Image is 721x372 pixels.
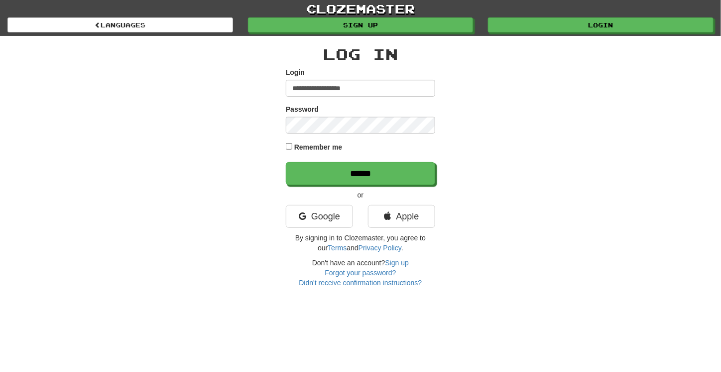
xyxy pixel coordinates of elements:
[286,104,319,114] label: Password
[299,279,422,287] a: Didn't receive confirmation instructions?
[488,17,714,32] a: Login
[294,142,343,152] label: Remember me
[368,205,435,228] a: Apple
[7,17,233,32] a: Languages
[286,46,435,62] h2: Log In
[385,259,409,267] a: Sign up
[325,269,396,277] a: Forgot your password?
[286,258,435,288] div: Don't have an account?
[359,244,401,252] a: Privacy Policy
[286,205,353,228] a: Google
[286,190,435,200] p: or
[328,244,347,252] a: Terms
[286,67,305,77] label: Login
[286,233,435,253] p: By signing in to Clozemaster, you agree to our and .
[248,17,474,32] a: Sign up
